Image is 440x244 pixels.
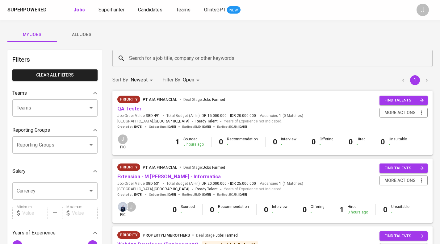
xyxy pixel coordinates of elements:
[12,126,50,134] p: Reporting Groups
[175,138,180,146] b: 1
[278,113,281,118] span: 1
[379,231,428,241] button: find talents
[391,210,409,215] div: -
[320,137,333,147] div: Offering
[227,137,258,147] div: Recommendation
[183,74,202,86] div: Open
[61,31,103,39] span: All Jobs
[264,205,268,214] b: 0
[201,181,227,186] span: IDR 20.000.000
[98,7,124,13] span: Superhunter
[204,7,226,13] span: GlintsGPT
[117,231,140,239] div: New Job received from Demand Team
[22,207,48,219] input: Value
[281,142,296,147] div: -
[149,125,176,129] span: Onboarding :
[117,134,128,145] div: J
[183,137,204,147] div: Sourced
[230,181,256,186] span: IDR 25.000.000
[216,233,238,238] span: Jobs Farmed
[224,118,282,125] span: Years of Experience not indicated.
[410,75,420,85] button: page 1
[131,76,148,84] p: Newest
[117,118,189,125] span: [GEOGRAPHIC_DATA] ,
[126,201,136,212] div: J
[384,233,424,240] span: find talents
[87,104,95,112] button: Open
[281,137,296,147] div: Interview
[154,186,189,192] span: [GEOGRAPHIC_DATA]
[166,113,256,118] span: Total Budget (All-In)
[219,138,223,146] b: 0
[12,227,98,239] div: Years of Experience
[117,186,189,192] span: [GEOGRAPHIC_DATA] ,
[162,76,180,84] p: Filter By
[348,210,368,215] div: 3 hours ago
[72,207,98,219] input: Value
[272,204,287,215] div: Interview
[202,192,211,197] span: [DATE]
[182,192,211,197] span: Earliest EMD :
[238,192,247,197] span: [DATE]
[12,87,98,99] div: Teams
[181,210,195,215] div: -
[348,204,368,215] div: Hired
[98,6,126,14] a: Superhunter
[379,108,428,118] button: more actions
[183,142,204,147] div: 5 hours ago
[228,181,229,186] span: -
[117,106,142,112] a: QA Tester
[218,204,249,215] div: Recommendation
[303,205,307,214] b: 0
[117,134,128,150] div: pic
[7,5,56,14] a: Superpoweredapp logo
[357,137,366,147] div: Hired
[7,6,47,14] div: Superpowered
[166,181,256,186] span: Total Budget (All-In)
[176,6,192,14] a: Teams
[379,96,428,105] button: find talents
[117,113,160,118] span: Job Order Value
[204,6,241,14] a: GlintsGPT NEW
[389,137,407,147] div: Unsuitable
[87,187,95,195] button: Open
[134,192,143,197] span: [DATE]
[195,187,218,191] span: Ready Talent
[202,125,211,129] span: [DATE]
[143,97,177,102] span: PT AIA FINANCIAL
[224,186,282,192] span: Years of Experience not indicated.
[320,142,333,147] div: -
[149,192,176,197] span: Onboarding :
[12,167,26,175] p: Salary
[218,210,249,215] div: -
[311,210,325,215] div: -
[384,109,416,117] span: more actions
[118,202,128,212] img: annisa@glints.com
[48,5,56,14] img: app logo
[381,138,385,146] b: 0
[203,97,225,102] span: Jobs Farmed
[134,125,143,129] span: [DATE]
[117,192,143,197] span: Created at :
[349,138,353,146] b: 0
[397,75,433,85] nav: pagination navigation
[384,97,424,104] span: find talents
[167,192,176,197] span: [DATE]
[17,71,93,79] span: Clear All filters
[117,96,140,103] div: New Job received from Demand Team
[87,141,95,149] button: Open
[12,55,98,64] h6: Filters
[210,205,214,214] b: 0
[278,181,281,186] span: 1
[384,177,416,184] span: more actions
[272,210,287,215] div: -
[379,176,428,186] button: more actions
[230,113,256,118] span: IDR 20.000.000
[260,181,303,186] span: Vacancies ( 1 Matches )
[73,6,86,14] a: Jobs
[12,165,98,177] div: Salary
[11,31,53,39] span: My Jobs
[117,201,128,217] div: pic
[117,96,140,102] span: Priority
[117,174,221,180] a: Extension - M [PERSON_NAME] - Informatica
